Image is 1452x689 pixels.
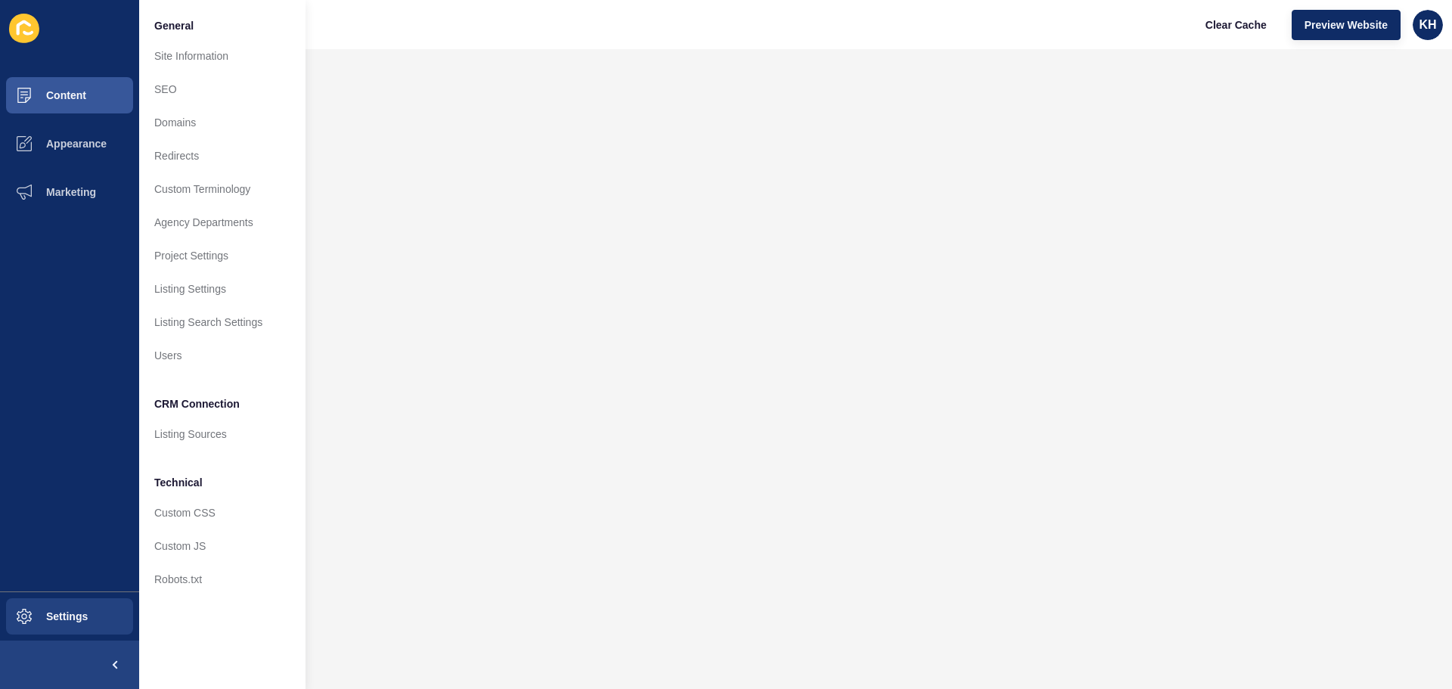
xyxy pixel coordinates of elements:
a: Users [139,339,306,372]
a: Custom CSS [139,496,306,529]
a: Project Settings [139,239,306,272]
a: Listing Sources [139,417,306,451]
a: Domains [139,106,306,139]
a: Listing Settings [139,272,306,306]
span: KH [1419,17,1436,33]
span: Technical [154,475,203,490]
a: Site Information [139,39,306,73]
button: Preview Website [1292,10,1401,40]
a: SEO [139,73,306,106]
a: Listing Search Settings [139,306,306,339]
span: Clear Cache [1205,17,1267,33]
a: Agency Departments [139,206,306,239]
a: Robots.txt [139,563,306,596]
a: Redirects [139,139,306,172]
a: Custom Terminology [139,172,306,206]
button: Clear Cache [1193,10,1280,40]
a: Custom JS [139,529,306,563]
span: General [154,18,194,33]
span: Preview Website [1305,17,1388,33]
span: CRM Connection [154,396,240,411]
